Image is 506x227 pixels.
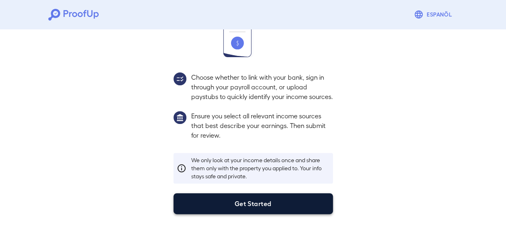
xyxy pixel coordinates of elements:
[191,72,333,101] p: Choose whether to link with your bank, sign in through your payroll account, or upload paystubs t...
[191,156,330,180] p: We only look at your income details once and share them only with the property you applied to. Yo...
[173,111,186,124] img: group1.svg
[191,111,333,140] p: Ensure you select all relevant income sources that best describe your earnings. Then submit for r...
[411,6,458,23] button: Espanõl
[173,72,186,85] img: group2.svg
[173,193,333,214] button: Get Started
